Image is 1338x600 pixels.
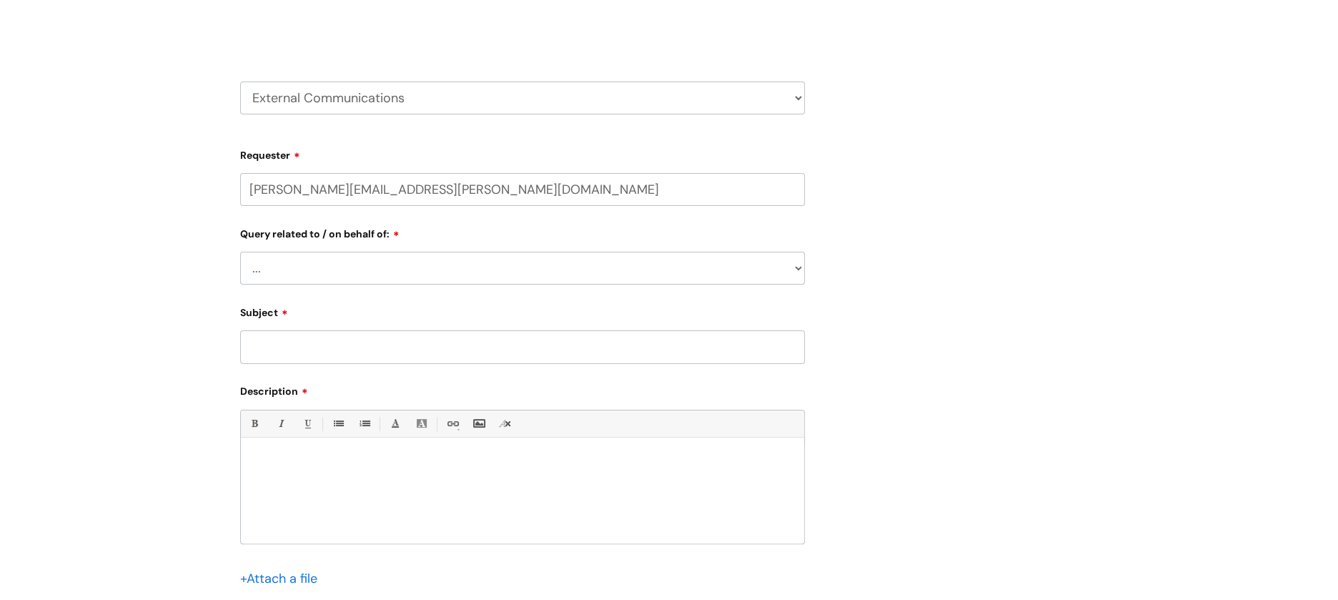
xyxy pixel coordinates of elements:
[272,415,289,433] a: Italic (Ctrl-I)
[240,223,805,240] label: Query related to / on behalf of:
[355,415,373,433] a: 1. Ordered List (Ctrl-Shift-8)
[240,567,326,590] div: Attach a file
[470,415,487,433] a: Insert Image...
[240,144,805,162] label: Requester
[240,9,805,35] h2: Select issue type
[240,302,805,319] label: Subject
[245,415,263,433] a: Bold (Ctrl-B)
[240,173,805,206] input: Email
[443,415,461,433] a: Link
[240,380,805,398] label: Description
[386,415,404,433] a: Font Color
[329,415,347,433] a: • Unordered List (Ctrl-Shift-7)
[412,415,430,433] a: Back Color
[496,415,514,433] a: Remove formatting (Ctrl-\)
[298,415,316,433] a: Underline(Ctrl-U)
